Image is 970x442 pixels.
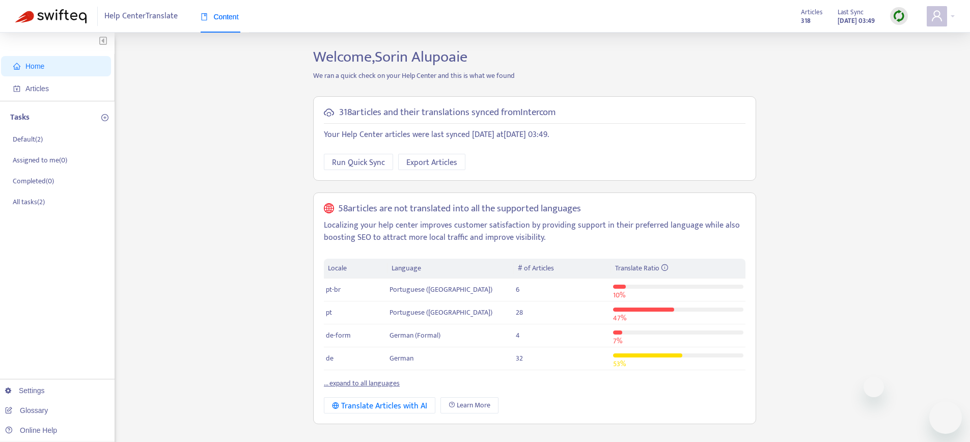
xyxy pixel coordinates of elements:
[516,352,523,364] span: 32
[332,400,427,412] div: Translate Articles with AI
[15,9,87,23] img: Swifteq
[326,329,351,341] span: de-form
[929,401,962,434] iframe: Button to launch messaging window
[613,358,626,370] span: 53 %
[613,312,626,324] span: 47 %
[5,386,45,395] a: Settings
[516,284,519,295] span: 6
[306,70,764,81] p: We ran a quick check on your Help Center and this is what we found
[398,154,465,170] button: Export Articles
[324,129,745,141] p: Your Help Center articles were last synced [DATE] at [DATE] 03:49 .
[104,7,178,26] span: Help Center Translate
[324,154,393,170] button: Run Quick Sync
[516,307,523,318] span: 28
[324,219,745,244] p: Localizing your help center improves customer satisfaction by providing support in their preferre...
[801,7,822,18] span: Articles
[864,377,884,397] iframe: Close message
[390,329,440,341] span: German (Formal)
[324,107,334,118] span: cloud-sync
[613,289,625,301] span: 10 %
[10,112,30,124] p: Tasks
[13,134,43,145] p: Default ( 2 )
[324,203,334,215] span: global
[931,10,943,22] span: user
[801,15,811,26] strong: 318
[324,377,400,389] a: ... expand to all languages
[101,114,108,121] span: plus-circle
[25,85,49,93] span: Articles
[326,307,332,318] span: pt
[893,10,905,22] img: sync.dc5367851b00ba804db3.png
[13,63,20,70] span: home
[201,13,239,21] span: Content
[390,352,413,364] span: German
[338,203,581,215] h5: 58 articles are not translated into all the supported languages
[13,155,67,165] p: Assigned to me ( 0 )
[13,197,45,207] p: All tasks ( 2 )
[313,44,467,70] span: Welcome, Sorin Alupoaie
[387,259,514,279] th: Language
[332,156,385,169] span: Run Quick Sync
[613,335,622,347] span: 7 %
[615,263,741,274] div: Translate Ratio
[390,284,492,295] span: Portuguese ([GEOGRAPHIC_DATA])
[339,107,556,119] h5: 318 articles and their translations synced from Intercom
[5,426,57,434] a: Online Help
[201,13,208,20] span: book
[457,400,490,411] span: Learn More
[324,259,387,279] th: Locale
[390,307,492,318] span: Portuguese ([GEOGRAPHIC_DATA])
[13,176,54,186] p: Completed ( 0 )
[25,62,44,70] span: Home
[324,397,435,413] button: Translate Articles with AI
[406,156,457,169] span: Export Articles
[326,352,334,364] span: de
[326,284,341,295] span: pt-br
[514,259,611,279] th: # of Articles
[838,15,875,26] strong: [DATE] 03:49
[5,406,48,415] a: Glossary
[516,329,520,341] span: 4
[440,397,498,413] a: Learn More
[838,7,864,18] span: Last Sync
[13,85,20,92] span: account-book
